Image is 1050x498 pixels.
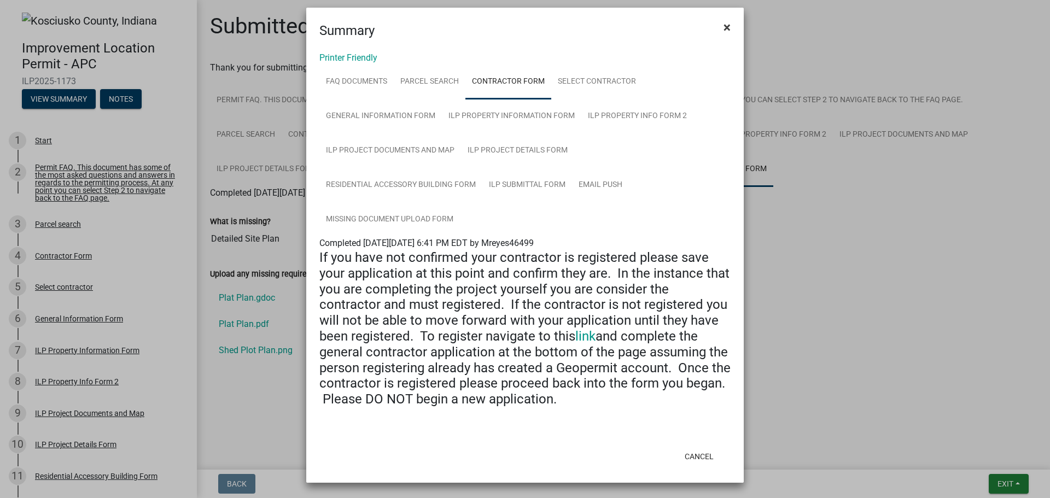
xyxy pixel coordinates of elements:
a: Residential Accessory Building Form [319,168,482,203]
a: ILP Project Details Form [461,133,574,168]
a: Contractor Form [465,65,551,99]
a: link [575,329,596,344]
a: Parcel search [394,65,465,99]
a: Email Push [572,168,629,203]
a: Printer Friendly [319,52,377,63]
a: ILP Project Documents and Map [319,133,461,168]
a: ILP Property Information Form [442,99,581,134]
a: Select contractor [551,65,643,99]
button: Close [715,12,739,43]
a: FAQ Documents [319,65,394,99]
a: Missing Document Upload Form [319,202,460,237]
span: × [724,20,731,35]
h4: Summary [319,21,375,40]
button: Cancel [676,447,722,466]
a: ILP Submittal Form [482,168,572,203]
a: ILP Property Info Form 2 [581,99,693,134]
a: General Information Form [319,99,442,134]
span: Completed [DATE][DATE] 6:41 PM EDT by Mreyes46499 [319,238,534,248]
h4: If you have not confirmed your contractor is registered please save your application at this poin... [319,250,731,407]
